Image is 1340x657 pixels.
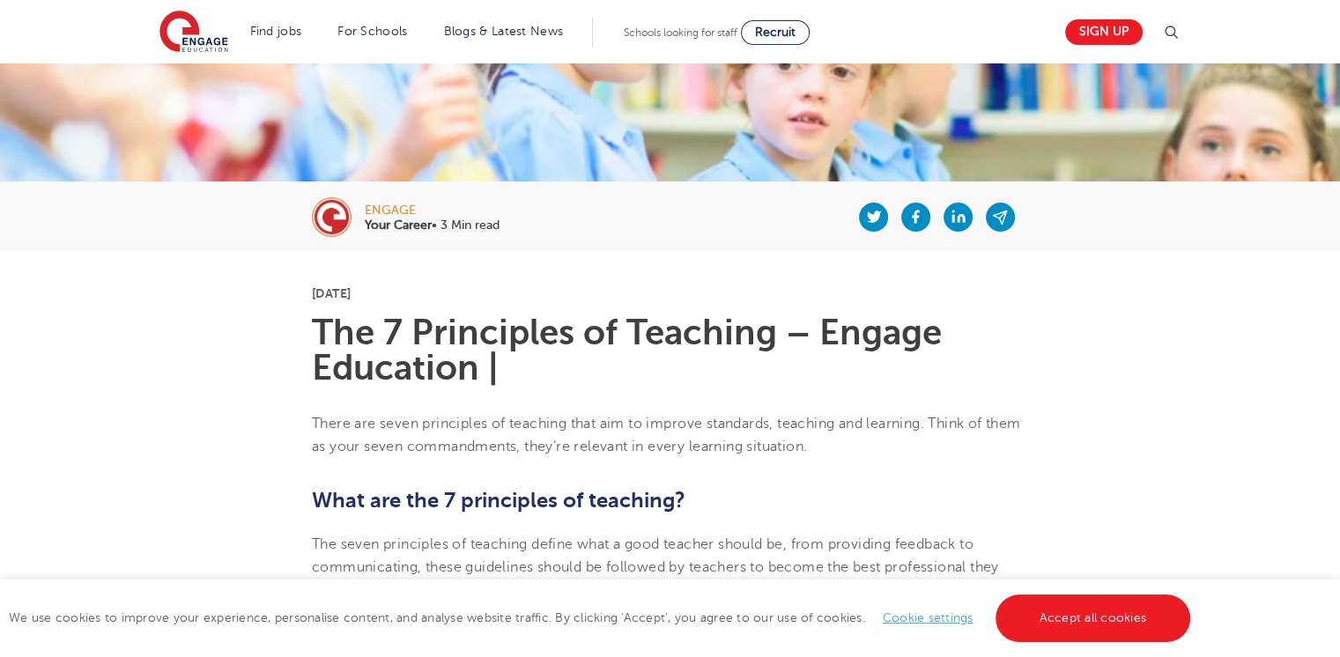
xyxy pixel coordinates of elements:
h1: The 7 Principles of Teaching – Engage Education | [312,315,1028,386]
a: For Schools [337,25,407,38]
span: The seven principles of teaching define what a good teacher should be, from providing feedback to... [312,536,999,599]
a: Recruit [741,20,810,45]
a: Accept all cookies [996,594,1191,642]
span: Recruit [755,26,796,39]
p: • 3 Min read [365,219,500,232]
b: Your Career [365,218,432,232]
a: Cookie settings [883,611,974,624]
p: [DATE] [312,287,1028,299]
div: engage [365,204,500,217]
b: What are the 7 principles of teaching? [312,488,685,513]
img: Engage Education [159,11,228,55]
a: Blogs & Latest News [444,25,564,38]
a: Sign up [1065,19,1143,45]
p: There are seven principles of teaching that aim to improve standards, teaching and learning. Thin... [312,412,1028,459]
a: Find jobs [250,25,302,38]
span: Schools looking for staff [624,26,737,39]
span: We use cookies to improve your experience, personalise content, and analyse website traffic. By c... [9,611,1195,624]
